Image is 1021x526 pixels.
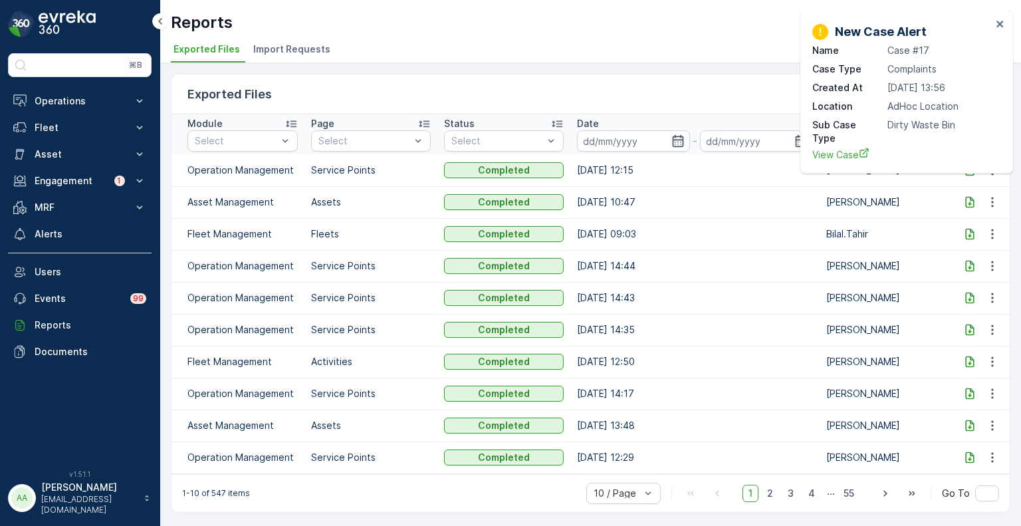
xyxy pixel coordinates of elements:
td: [DATE] 09:03 [570,218,820,250]
a: View Case [812,148,992,162]
span: Go To [942,487,970,500]
td: [DATE] 12:29 [570,442,820,473]
p: Service Points [311,451,431,464]
p: Select [451,134,543,148]
p: Operation Management [187,291,298,305]
p: Engagement [35,174,106,188]
button: Fleet [8,114,152,141]
p: Service Points [311,259,431,273]
p: Service Points [311,387,431,400]
p: Page [311,117,334,130]
p: Completed [478,355,530,368]
span: v 1.51.1 [8,470,152,478]
p: 99 [133,293,144,304]
td: [DATE] 13:48 [570,410,820,442]
button: Completed [444,418,564,434]
a: Users [8,259,152,285]
div: AA [11,487,33,509]
p: [PERSON_NAME] [826,387,946,400]
p: Users [35,265,146,279]
p: Operations [35,94,125,108]
p: Events [35,292,122,305]
td: [DATE] 14:17 [570,378,820,410]
p: Operation Management [187,323,298,336]
span: Import Requests [253,43,330,56]
p: - [693,133,697,149]
p: Reports [171,12,233,33]
p: [PERSON_NAME] [826,291,946,305]
button: Completed [444,226,564,242]
a: Documents [8,338,152,365]
button: Completed [444,162,564,178]
p: Assets [311,196,431,209]
p: Completed [478,451,530,464]
button: AA[PERSON_NAME][EMAIL_ADDRESS][DOMAIN_NAME] [8,481,152,515]
p: [PERSON_NAME] [826,196,946,209]
p: [PERSON_NAME] [826,323,946,336]
p: Dirty Waste Bin [887,118,992,145]
button: Completed [444,450,564,465]
p: Documents [35,345,146,358]
p: Operation Management [187,387,298,400]
p: Completed [478,323,530,336]
button: close [996,19,1005,31]
p: 1-10 of 547 items [182,488,250,499]
span: 2 [761,485,779,502]
p: Exported Files [187,85,272,104]
p: Complaints [887,63,992,76]
td: [DATE] 14:35 [570,314,820,346]
p: Activities [311,355,431,368]
p: Case Type [812,63,882,76]
p: Asset Management [187,419,298,432]
p: Completed [478,259,530,273]
span: 4 [802,485,821,502]
span: 1 [742,485,758,502]
p: Completed [478,419,530,432]
p: Select [318,134,410,148]
p: [PERSON_NAME] [826,451,946,464]
button: Completed [444,354,564,370]
p: ... [827,485,835,502]
p: Fleet [35,121,125,134]
p: Alerts [35,227,146,241]
p: Reports [35,319,146,332]
a: Events99 [8,285,152,312]
p: Operation Management [187,451,298,464]
button: Asset [8,141,152,168]
p: Bilal.Tahir [826,227,946,241]
p: Status [444,117,475,130]
p: Completed [478,227,530,241]
p: Created At [812,81,882,94]
p: Case #17 [887,44,992,57]
button: Engagement1 [8,168,152,194]
input: dd/mm/yyyy [577,130,690,152]
p: ⌘B [129,60,142,70]
a: Reports [8,312,152,338]
p: Date [577,117,599,130]
p: Location [812,100,882,113]
button: Operations [8,88,152,114]
td: [DATE] 14:44 [570,250,820,282]
img: logo_dark-DEwI_e13.png [39,11,96,37]
p: Module [187,117,223,130]
span: Exported Files [173,43,240,56]
p: MRF [35,201,125,214]
span: 3 [782,485,800,502]
p: Completed [478,164,530,177]
img: logo [8,11,35,37]
td: [DATE] 10:47 [570,186,820,218]
p: AdHoc Location [887,100,992,113]
button: Completed [444,290,564,306]
p: [PERSON_NAME] [826,419,946,432]
p: Service Points [311,164,431,177]
p: Completed [478,387,530,400]
p: Service Points [311,291,431,305]
p: [PERSON_NAME] [41,481,137,494]
p: Service Points [311,323,431,336]
span: 55 [838,485,860,502]
p: Fleet Management [187,355,298,368]
button: Completed [444,258,564,274]
p: [EMAIL_ADDRESS][DOMAIN_NAME] [41,494,137,515]
p: Completed [478,196,530,209]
